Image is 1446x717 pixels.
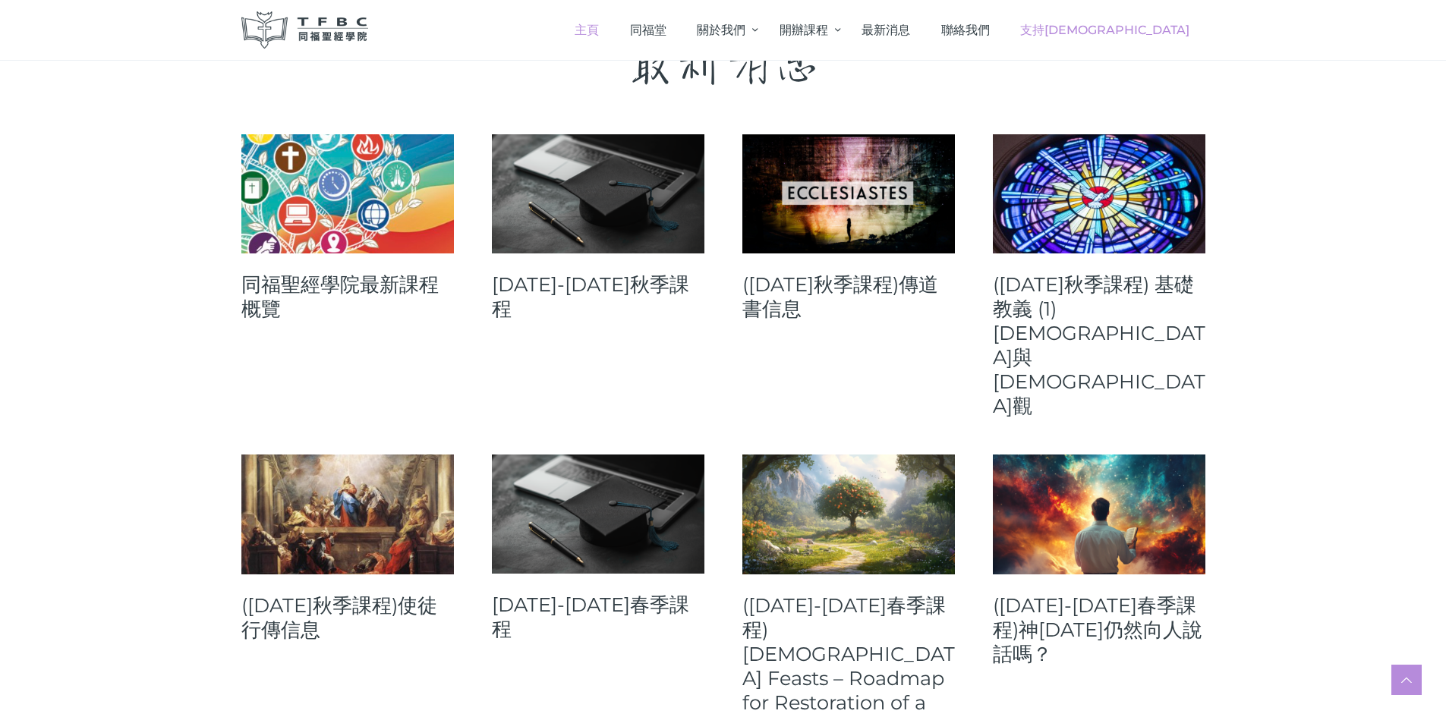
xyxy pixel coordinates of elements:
[559,8,615,52] a: 主頁
[862,23,910,37] span: 最新消息
[993,593,1205,666] a: ([DATE]-[DATE]春季課程)神[DATE]仍然向人說話嗎？
[241,272,454,321] a: 同福聖經學院最新課程概覽
[993,272,1205,418] a: ([DATE]秋季課程) 基礎教義 (1) [DEMOGRAPHIC_DATA]與[DEMOGRAPHIC_DATA]觀
[682,8,764,52] a: 關於我們
[941,23,990,37] span: 聯絡我們
[492,272,704,321] a: [DATE]-[DATE]秋季課程
[241,593,454,642] a: ([DATE]秋季課程)使徒行傳信息
[925,8,1005,52] a: 聯絡我們
[764,8,846,52] a: 開辦課程
[780,23,828,37] span: 開辦課程
[492,593,704,641] a: [DATE]-[DATE]春季課程
[1005,8,1205,52] a: 支持[DEMOGRAPHIC_DATA]
[241,11,369,49] img: 同福聖經學院 TFBC
[1391,665,1422,695] a: Scroll to top
[846,8,926,52] a: 最新消息
[575,23,599,37] span: 主頁
[697,23,745,37] span: 關於我們
[614,8,682,52] a: 同福堂
[1020,23,1189,37] span: 支持[DEMOGRAPHIC_DATA]
[742,272,955,321] a: ([DATE]秋季課程)傳道書信息
[630,23,666,37] span: 同福堂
